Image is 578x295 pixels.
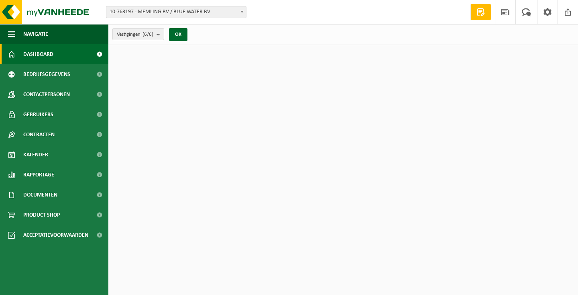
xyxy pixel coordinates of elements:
button: OK [169,28,187,41]
span: Acceptatievoorwaarden [23,225,88,245]
span: Dashboard [23,44,53,64]
button: Vestigingen(6/6) [112,28,164,40]
count: (6/6) [142,32,153,37]
span: Gebruikers [23,104,53,125]
span: Documenten [23,185,57,205]
span: Contracten [23,125,55,145]
span: Kalender [23,145,48,165]
span: Contactpersonen [23,84,70,104]
span: Navigatie [23,24,48,44]
span: Rapportage [23,165,54,185]
span: 10-763197 - MEMLING BV / BLUE WATER BV [106,6,246,18]
span: Product Shop [23,205,60,225]
span: Vestigingen [117,29,153,41]
span: Bedrijfsgegevens [23,64,70,84]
